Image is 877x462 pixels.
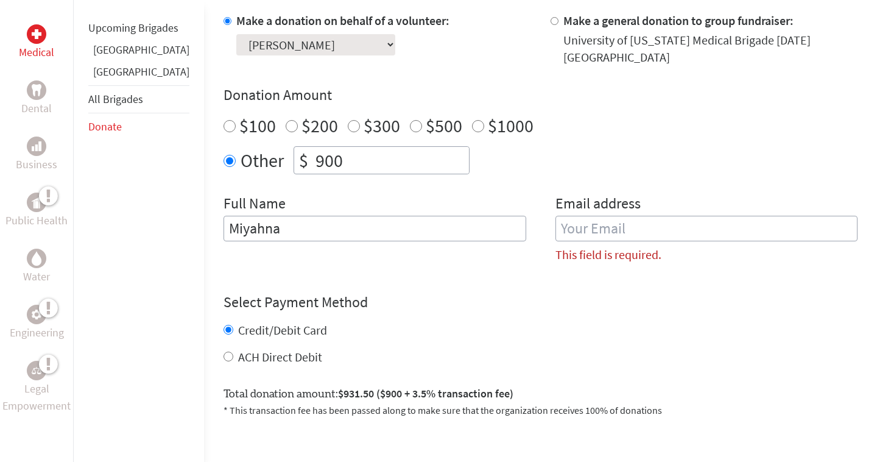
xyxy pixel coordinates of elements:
label: Email address [555,194,641,216]
p: Dental [21,100,52,117]
div: Dental [27,80,46,100]
div: Medical [27,24,46,44]
h4: Donation Amount [224,85,858,105]
p: Engineering [10,324,64,341]
li: Upcoming Brigades [88,15,189,41]
input: Enter Full Name [224,216,526,241]
label: ACH Direct Debit [238,349,322,364]
label: Make a donation on behalf of a volunteer: [236,13,449,28]
a: Upcoming Brigades [88,21,178,35]
label: Other [241,146,284,174]
a: [GEOGRAPHIC_DATA] [93,43,189,57]
label: Make a general donation to group fundraiser: [563,13,794,28]
p: Water [23,268,50,285]
label: $300 [364,114,400,137]
a: BusinessBusiness [16,137,57,173]
p: * This transaction fee has been passed along to make sure that the organization receives 100% of ... [224,403,858,418]
img: Water [32,251,41,265]
h4: Select Payment Method [224,293,858,312]
img: Business [32,141,41,151]
div: Legal Empowerment [27,361,46,380]
div: Public Health [27,193,46,212]
p: Legal Empowerment [2,380,71,414]
div: University of [US_STATE] Medical Brigade [DATE] [GEOGRAPHIC_DATA] [563,32,858,66]
div: Water [27,249,46,268]
img: Public Health [32,196,41,208]
label: Full Name [224,194,286,216]
input: Enter Amount [313,147,469,174]
label: Total donation amount: [224,385,513,403]
li: Ghana [88,41,189,63]
a: Public HealthPublic Health [5,193,68,229]
p: Public Health [5,212,68,229]
a: DentalDental [21,80,52,117]
a: Legal EmpowermentLegal Empowerment [2,361,71,414]
label: Credit/Debit Card [238,322,327,338]
a: [GEOGRAPHIC_DATA] [93,65,189,79]
div: Business [27,137,46,156]
a: Donate [88,119,122,133]
input: Your Email [555,216,858,241]
a: WaterWater [23,249,50,285]
li: Guatemala [88,63,189,85]
label: $200 [301,114,338,137]
a: MedicalMedical [19,24,54,61]
div: $ [294,147,313,174]
label: $1000 [488,114,534,137]
a: EngineeringEngineering [10,305,64,341]
img: Legal Empowerment [32,367,41,374]
li: All Brigades [88,85,189,113]
p: Business [16,156,57,173]
a: All Brigades [88,92,143,106]
div: Engineering [27,305,46,324]
li: Donate [88,113,189,140]
img: Engineering [32,310,41,319]
label: This field is required. [555,246,661,263]
span: $931.50 ($900 + 3.5% transaction fee) [338,386,513,400]
label: $500 [426,114,462,137]
img: Dental [32,84,41,96]
label: $100 [239,114,276,137]
img: Medical [32,29,41,39]
p: Medical [19,44,54,61]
